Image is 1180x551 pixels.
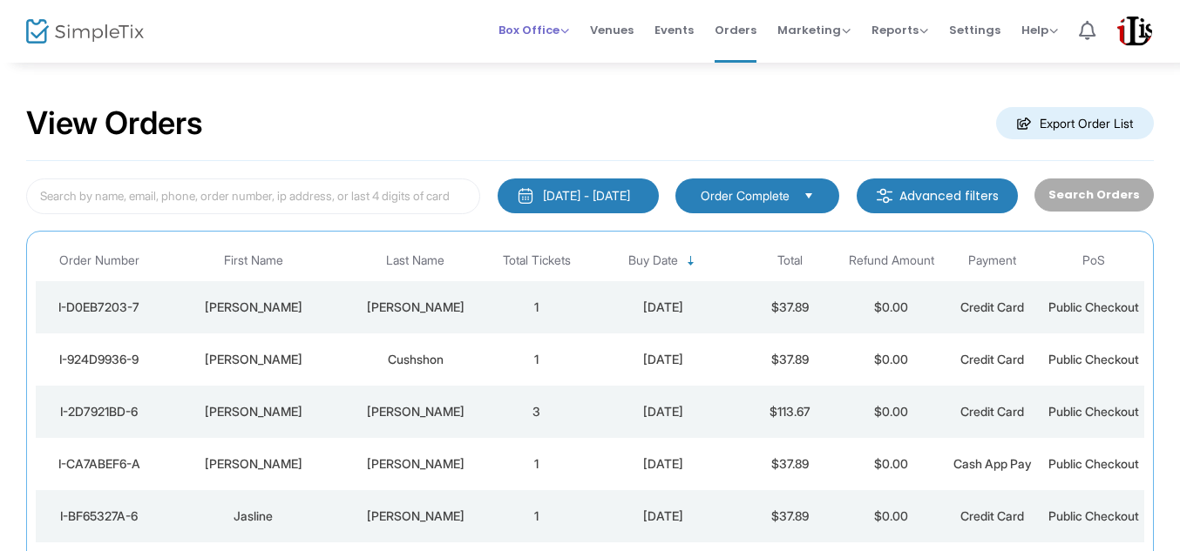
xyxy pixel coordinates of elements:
[166,455,340,473] div: Phoebe
[953,456,1032,471] span: Cash App Pay
[498,22,569,38] span: Box Office
[40,455,158,473] div: I-CA7ABEF6-A
[592,507,735,525] div: 8/7/2025
[592,455,735,473] div: 8/11/2025
[876,187,893,205] img: filter
[857,178,1018,213] m-button: Advanced filters
[349,507,482,525] div: Freeman
[1048,508,1139,523] span: Public Checkout
[840,333,941,386] td: $0.00
[486,386,587,438] td: 3
[40,351,158,368] div: I-924D9936-9
[349,299,482,316] div: Osbourne
[654,8,694,52] span: Events
[40,507,158,525] div: I-BF65327A-6
[739,438,840,490] td: $37.89
[739,281,840,333] td: $37.89
[26,178,480,214] input: Search by name, email, phone, order number, ip address, or last 4 digits of card
[592,351,735,368] div: 8/15/2025
[386,253,444,268] span: Last Name
[349,403,482,420] div: Starks
[486,240,587,281] th: Total Tickets
[1048,456,1139,471] span: Public Checkout
[739,333,840,386] td: $37.89
[840,490,941,542] td: $0.00
[486,281,587,333] td: 1
[1082,253,1105,268] span: PoS
[739,386,840,438] td: $113.67
[1048,352,1139,366] span: Public Checkout
[166,403,340,420] div: Glenda
[1048,299,1139,314] span: Public Checkout
[739,240,840,281] th: Total
[1021,22,1058,38] span: Help
[701,187,790,205] span: Order Complete
[960,508,1024,523] span: Credit Card
[26,104,203,143] h2: View Orders
[498,178,659,213] button: [DATE] - [DATE]
[592,403,735,420] div: 8/12/2025
[777,22,851,38] span: Marketing
[486,438,587,490] td: 1
[715,8,756,52] span: Orders
[797,186,821,205] button: Select
[840,240,941,281] th: Refund Amount
[628,253,678,268] span: Buy Date
[590,8,634,52] span: Venues
[960,352,1024,366] span: Credit Card
[960,404,1024,419] span: Credit Card
[517,187,534,205] img: monthly
[349,351,482,368] div: Cushshon
[486,490,587,542] td: 1
[543,187,630,205] div: [DATE] - [DATE]
[59,253,139,268] span: Order Number
[349,455,482,473] div: Huffmon
[840,386,941,438] td: $0.00
[486,333,587,386] td: 1
[960,299,1024,314] span: Credit Card
[166,351,340,368] div: Lakisha
[840,438,941,490] td: $0.00
[40,299,158,316] div: I-D0EB7203-7
[166,507,340,525] div: Jasline
[871,22,928,38] span: Reports
[840,281,941,333] td: $0.00
[968,253,1016,268] span: Payment
[739,490,840,542] td: $37.89
[224,253,283,268] span: First Name
[1048,404,1139,419] span: Public Checkout
[684,254,698,268] span: Sortable
[996,107,1154,139] m-button: Export Order List
[40,403,158,420] div: I-2D7921BD-6
[592,299,735,316] div: 8/17/2025
[949,8,1000,52] span: Settings
[166,299,340,316] div: Andrea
